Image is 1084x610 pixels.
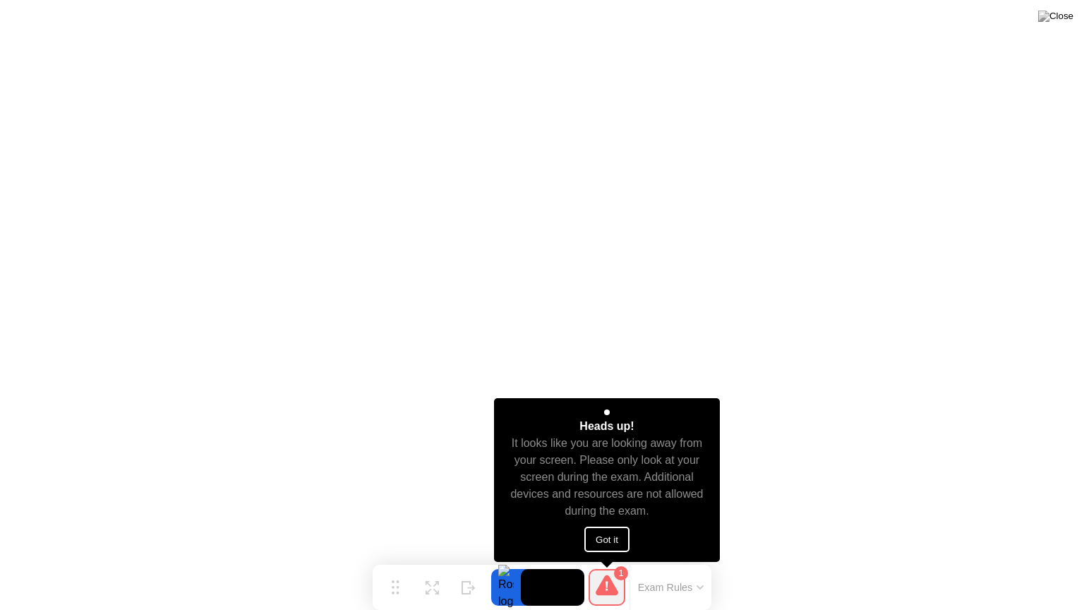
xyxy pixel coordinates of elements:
button: Got it [584,527,630,552]
button: Exam Rules [634,581,709,594]
div: 1 [614,566,628,580]
img: Close [1038,11,1073,22]
div: It looks like you are looking away from your screen. Please only look at your screen during the e... [507,435,708,520]
div: Heads up! [579,418,634,435]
